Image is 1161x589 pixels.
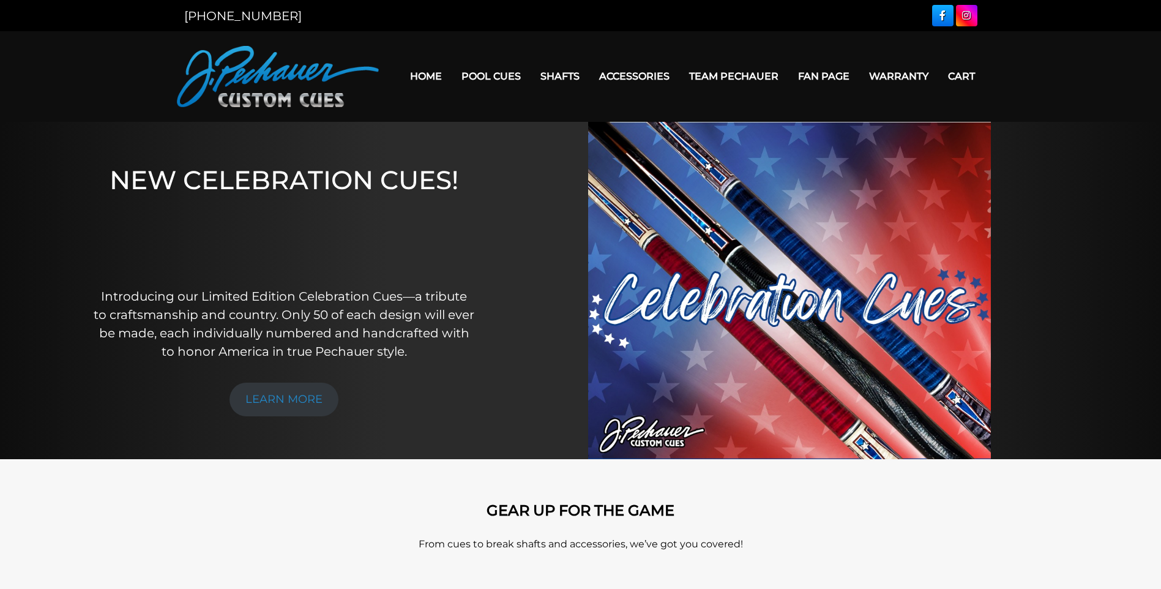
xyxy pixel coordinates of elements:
[452,61,531,92] a: Pool Cues
[788,61,859,92] a: Fan Page
[487,501,674,519] strong: GEAR UP FOR THE GAME
[93,287,475,361] p: Introducing our Limited Edition Celebration Cues—a tribute to craftsmanship and country. Only 50 ...
[230,383,338,416] a: LEARN MORE
[531,61,589,92] a: Shafts
[177,46,379,107] img: Pechauer Custom Cues
[400,61,452,92] a: Home
[589,61,679,92] a: Accessories
[938,61,985,92] a: Cart
[232,537,930,552] p: From cues to break shafts and accessories, we’ve got you covered!
[184,9,302,23] a: [PHONE_NUMBER]
[679,61,788,92] a: Team Pechauer
[859,61,938,92] a: Warranty
[93,165,475,271] h1: NEW CELEBRATION CUES!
